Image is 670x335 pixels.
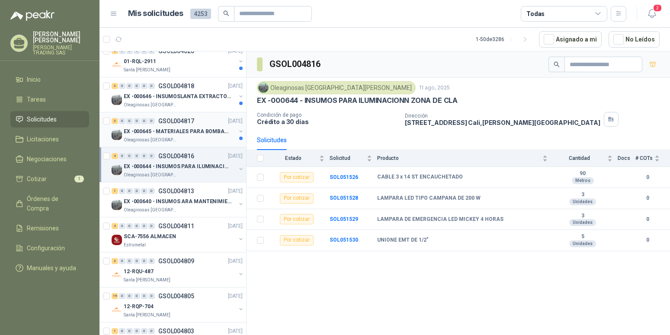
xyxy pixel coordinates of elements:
[119,153,125,159] div: 0
[635,155,653,161] span: # COTs
[10,240,89,256] a: Configuración
[228,82,243,90] p: [DATE]
[124,312,170,319] p: Santa [PERSON_NAME]
[257,96,458,105] p: EX -000644 - INSUMOS PARA ILUMINACIONN ZONA DE CLA
[126,258,133,264] div: 0
[280,193,314,204] div: Por cotizar
[112,116,244,144] a: 3 0 0 0 0 0 GSOL004817[DATE] Company LogoEX -000645 - MATERIALES PARA BOMBAS STANDBY PLANTAOleagi...
[148,153,155,159] div: 0
[148,223,155,229] div: 0
[377,155,541,161] span: Producto
[27,194,81,213] span: Órdenes de Compra
[124,137,178,144] p: Oleaginosas [GEOGRAPHIC_DATA][PERSON_NAME]
[257,112,398,118] p: Condición de pago
[269,57,322,71] h3: GSOL004816
[10,71,89,88] a: Inicio
[126,188,133,194] div: 0
[27,95,46,104] span: Tareas
[539,31,602,48] button: Asignado a mi
[112,46,244,73] a: 2 0 0 0 0 0 GSOL004820[DATE] Company Logo01-RQL-2911Santa [PERSON_NAME]
[10,111,89,128] a: Solicitudes
[124,303,154,311] p: 12-RQP-704
[10,10,54,21] img: Logo peakr
[405,113,600,119] p: Dirección
[223,10,229,16] span: search
[158,48,194,54] p: GSOL004820
[569,219,596,226] div: Unidades
[280,235,314,246] div: Por cotizar
[572,177,594,184] div: Metros
[330,237,358,243] a: SOL051530
[330,174,358,180] a: SOL051526
[158,293,194,299] p: GSOL004805
[112,270,122,280] img: Company Logo
[259,83,268,93] img: Company Logo
[112,118,118,124] div: 3
[377,150,553,167] th: Producto
[126,83,133,89] div: 0
[405,119,600,126] p: [STREET_ADDRESS] Cali , [PERSON_NAME][GEOGRAPHIC_DATA]
[635,150,670,167] th: # COTs
[27,243,65,253] span: Configuración
[569,198,596,205] div: Unidades
[112,81,244,108] a: 3 0 0 0 0 0 GSOL004818[DATE] Company LogoEX -000646 - INSUMOSLANTA EXTRACTORAOleaginosas [GEOGRAP...
[553,155,606,161] span: Cantidad
[644,6,660,22] button: 2
[119,223,125,229] div: 0
[126,118,133,124] div: 0
[377,174,463,181] b: CABLE 3 x 14 ST ENCAUCHETADO
[27,223,59,233] span: Remisiones
[134,83,140,89] div: 0
[112,256,244,284] a: 3 0 0 0 0 0 GSOL004809[DATE] Company Logo12-RQU-487Santa [PERSON_NAME]
[635,194,660,202] b: 0
[269,150,330,167] th: Estado
[112,223,118,229] div: 4
[635,215,660,223] b: 0
[148,328,155,334] div: 0
[134,153,140,159] div: 0
[269,155,317,161] span: Estado
[10,151,89,167] a: Negociaciones
[112,60,122,70] img: Company Logo
[119,258,125,264] div: 0
[27,154,67,164] span: Negociaciones
[257,118,398,125] p: Crédito a 30 días
[148,188,155,194] div: 0
[33,45,89,55] p: [PERSON_NAME] TRADING SAS
[112,95,122,105] img: Company Logo
[10,131,89,147] a: Licitaciones
[124,233,176,241] p: SCA-7556 ALMACEN
[112,328,118,334] div: 1
[553,213,612,220] b: 3
[112,165,122,175] img: Company Logo
[112,130,122,140] img: Company Logo
[141,83,147,89] div: 0
[330,195,358,201] a: SOL051528
[330,216,358,222] a: SOL051529
[112,305,122,315] img: Company Logo
[228,187,243,195] p: [DATE]
[141,258,147,264] div: 0
[10,191,89,217] a: Órdenes de Compra
[112,151,244,179] a: 4 0 0 0 0 0 GSOL004816[DATE] Company LogoEX -000644 - INSUMOS PARA ILUMINACIONN ZONA DE CLAOleagi...
[119,118,125,124] div: 0
[119,188,125,194] div: 0
[141,188,147,194] div: 0
[330,155,365,161] span: Solicitud
[476,32,532,46] div: 1 - 50 de 3286
[377,216,503,223] b: LAMPARA DE EMERGENCIA LED MICKEY 4 HORAS
[112,188,118,194] div: 1
[141,118,147,124] div: 0
[112,83,118,89] div: 3
[10,220,89,236] a: Remisiones
[124,242,146,249] p: Estrumetal
[141,223,147,229] div: 0
[141,153,147,159] div: 0
[569,240,596,247] div: Unidades
[148,118,155,124] div: 0
[148,83,155,89] div: 0
[257,135,287,145] div: Solicitudes
[112,293,118,299] div: 19
[553,170,612,177] b: 90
